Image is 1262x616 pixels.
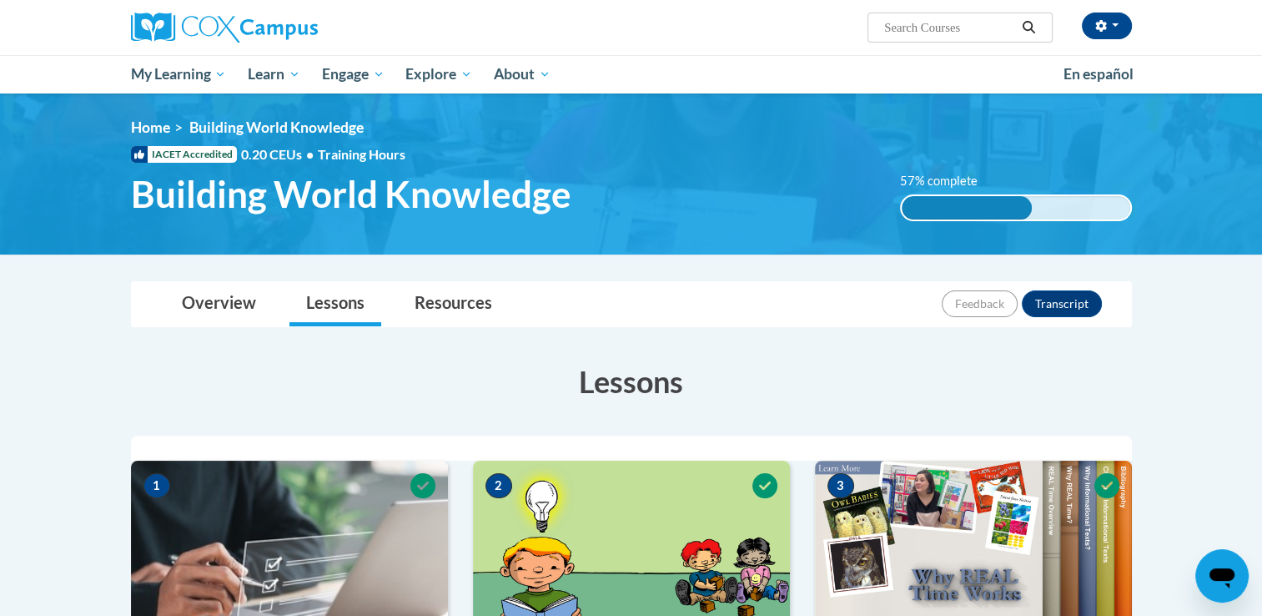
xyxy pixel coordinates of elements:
[106,55,1157,93] div: Main menu
[322,64,385,84] span: Engage
[130,64,226,84] span: My Learning
[311,55,395,93] a: Engage
[1016,18,1041,38] button: Search
[900,172,996,190] label: 57% complete
[395,55,483,93] a: Explore
[1063,65,1134,83] span: En español
[131,13,318,43] img: Cox Campus
[306,146,314,162] span: •
[942,290,1018,317] button: Feedback
[318,146,405,162] span: Training Hours
[483,55,561,93] a: About
[494,64,551,84] span: About
[405,64,472,84] span: Explore
[131,172,571,216] span: Building World Knowledge
[189,119,364,136] span: Building World Knowledge
[131,13,448,43] a: Cox Campus
[143,473,170,498] span: 1
[289,282,381,326] a: Lessons
[237,55,311,93] a: Learn
[131,361,1132,402] h3: Lessons
[120,55,238,93] a: My Learning
[248,64,300,84] span: Learn
[1082,13,1132,39] button: Account Settings
[882,18,1016,38] input: Search Courses
[241,145,318,164] span: 0.20 CEUs
[131,119,170,136] a: Home
[398,282,509,326] a: Resources
[1022,290,1102,317] button: Transcript
[485,473,512,498] span: 2
[1053,57,1144,92] a: En español
[1195,549,1249,603] iframe: Button to launch messaging window, conversation in progress
[165,282,273,326] a: Overview
[827,473,854,498] span: 3
[131,146,237,163] span: IACET Accredited
[902,196,1032,220] div: 57% complete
